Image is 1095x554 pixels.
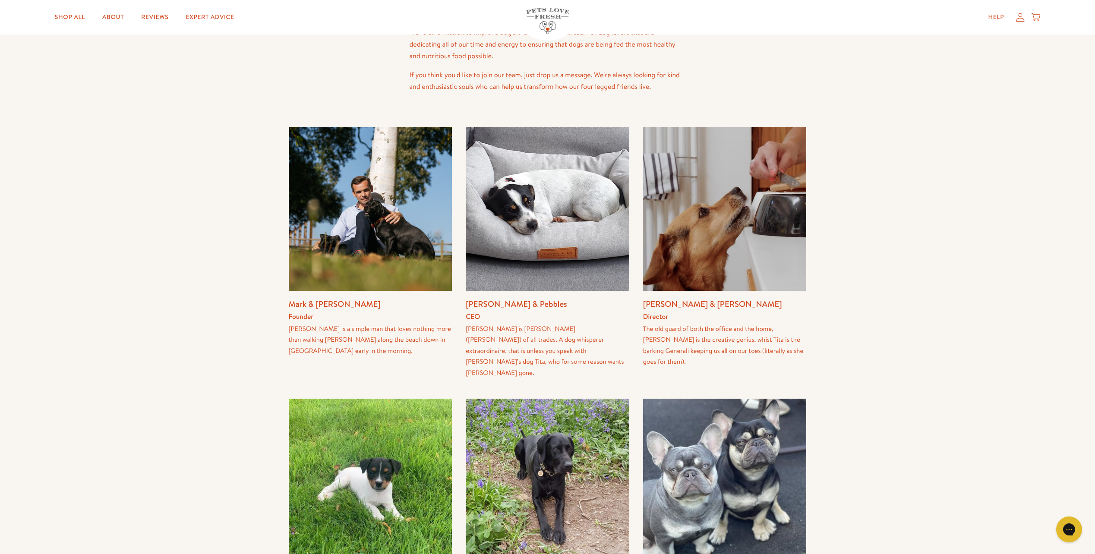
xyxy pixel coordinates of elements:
div: The old guard of both the office and the home, [PERSON_NAME] is the creative genius, whist Tita i... [643,323,807,367]
a: Help [981,9,1011,26]
h4: Director [643,311,807,323]
img: Pets Love Fresh [526,8,569,34]
p: We're on a mission to improve dog's lives. We're a small team of dog lovers that are dedicating a... [410,27,686,63]
h3: Mark & [PERSON_NAME] [289,298,452,312]
h3: [PERSON_NAME] & [PERSON_NAME] [643,298,807,312]
a: Reviews [134,9,175,26]
a: Expert Advice [179,9,241,26]
iframe: Gorgias live chat messenger [1052,513,1086,545]
h4: CEO [466,311,629,323]
h4: Founder [289,311,452,323]
h3: [PERSON_NAME] & Pebbles [466,298,629,312]
div: [PERSON_NAME] is a simple man that loves nothing more than walking [PERSON_NAME] along the beach ... [289,323,452,356]
div: [PERSON_NAME] is [PERSON_NAME] ([PERSON_NAME]) of all trades. A dog whisperer extraordinaire, tha... [466,323,629,378]
a: About [95,9,131,26]
p: If you think you'd like to join our team, just drop us a message. We're always looking for kind a... [410,69,686,93]
a: Shop All [48,9,92,26]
